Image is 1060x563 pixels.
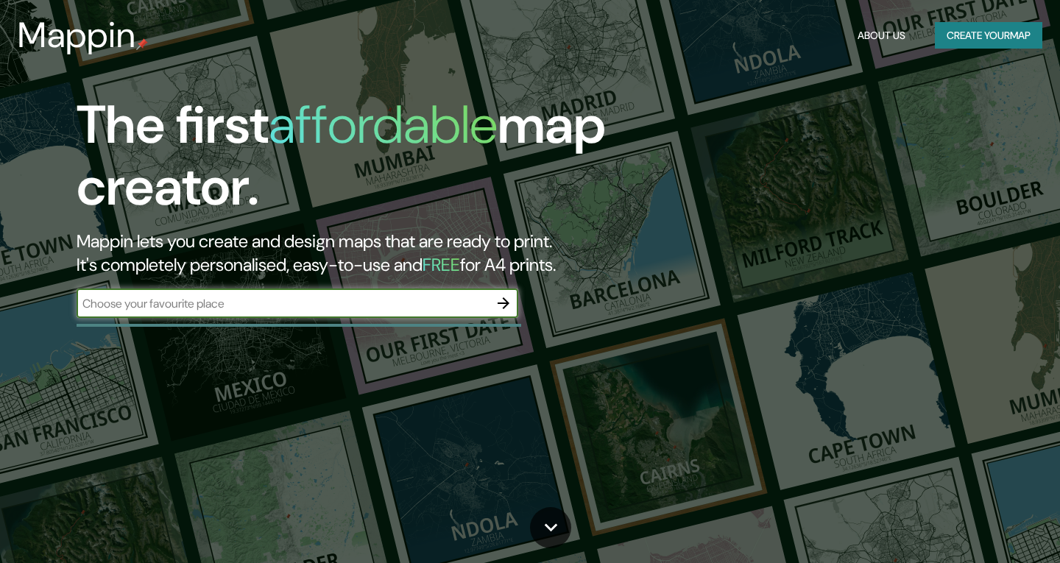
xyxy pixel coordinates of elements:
[269,91,498,159] h1: affordable
[423,253,460,276] h5: FREE
[852,22,911,49] button: About Us
[136,38,148,50] img: mappin-pin
[18,15,136,56] h3: Mappin
[77,94,607,230] h1: The first map creator.
[77,230,607,277] h2: Mappin lets you create and design maps that are ready to print. It's completely personalised, eas...
[935,22,1042,49] button: Create yourmap
[77,295,489,312] input: Choose your favourite place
